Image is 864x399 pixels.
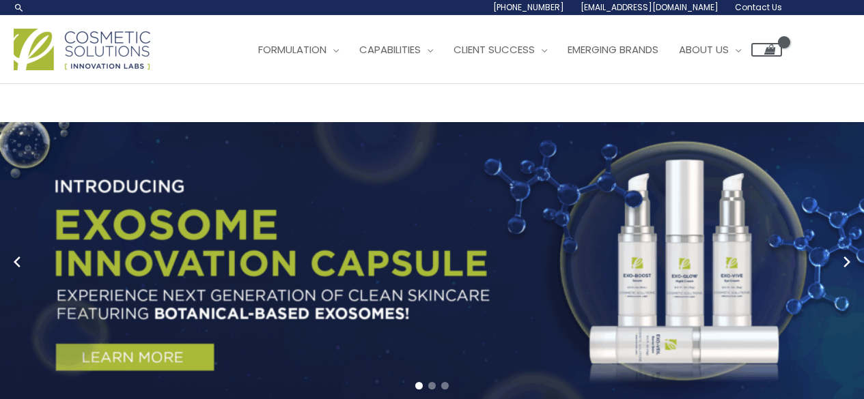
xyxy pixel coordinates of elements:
a: Client Success [443,29,557,70]
span: Capabilities [359,42,421,57]
button: Previous slide [7,252,27,272]
span: About Us [679,42,729,57]
a: Emerging Brands [557,29,669,70]
a: View Shopping Cart, empty [751,43,782,57]
a: Formulation [248,29,349,70]
span: Formulation [258,42,326,57]
span: [EMAIL_ADDRESS][DOMAIN_NAME] [581,1,719,13]
span: Client Success [454,42,535,57]
nav: Site Navigation [238,29,782,70]
a: About Us [669,29,751,70]
button: Next slide [837,252,857,272]
span: Emerging Brands [568,42,658,57]
span: [PHONE_NUMBER] [493,1,564,13]
span: Go to slide 1 [415,382,423,389]
span: Go to slide 3 [441,382,449,389]
img: Cosmetic Solutions Logo [14,29,150,70]
span: Go to slide 2 [428,382,436,389]
a: Capabilities [349,29,443,70]
a: Search icon link [14,2,25,13]
span: Contact Us [735,1,782,13]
